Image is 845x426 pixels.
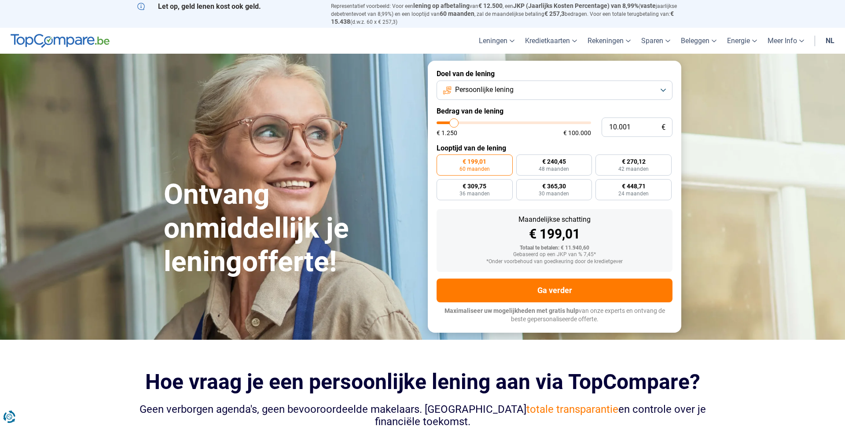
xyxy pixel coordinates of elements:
[437,279,672,302] button: Ga verder
[413,2,470,9] span: lening op afbetaling
[544,10,565,17] span: € 257,3
[676,28,722,54] a: Beleggen
[542,158,566,165] span: € 240,45
[444,252,665,258] div: Gebaseerd op een JKP van % 7,45*
[459,191,490,196] span: 36 maanden
[618,166,649,172] span: 42 maanden
[539,191,569,196] span: 30 maanden
[437,144,672,152] label: Looptijd van de lening
[463,158,486,165] span: € 199,01
[11,34,110,48] img: TopCompare
[137,370,708,394] h2: Hoe vraag je een persoonlijke lening aan via TopCompare?
[622,183,646,189] span: € 448,71
[582,28,636,54] a: Rekeningen
[539,166,569,172] span: 48 maanden
[137,2,320,11] p: Let op, geld lenen kost ook geld.
[640,2,656,9] span: vaste
[440,10,474,17] span: 60 maanden
[437,81,672,100] button: Persoonlijke lening
[437,130,457,136] span: € 1.250
[520,28,582,54] a: Kredietkaarten
[622,158,646,165] span: € 270,12
[526,403,618,415] span: totale transparantie
[445,307,579,314] span: Maximaliseer uw mogelijkheden met gratis hulp
[618,191,649,196] span: 24 maanden
[444,245,665,251] div: Totaal te betalen: € 11.940,60
[661,124,665,131] span: €
[331,2,708,26] p: Representatief voorbeeld: Voor een van , een ( jaarlijkse debetrentevoet van 8,99%) en een loopti...
[722,28,762,54] a: Energie
[164,178,417,279] h1: Ontvang onmiddellijk je leningofferte!
[762,28,809,54] a: Meer Info
[437,107,672,115] label: Bedrag van de lening
[474,28,520,54] a: Leningen
[513,2,639,9] span: JKP (Jaarlijks Kosten Percentage) van 8,99%
[820,28,840,54] a: nl
[636,28,676,54] a: Sparen
[542,183,566,189] span: € 365,30
[463,183,486,189] span: € 309,75
[437,307,672,324] p: van onze experts en ontvang de beste gepersonaliseerde offerte.
[444,228,665,241] div: € 199,01
[444,259,665,265] div: *Onder voorbehoud van goedkeuring door de kredietgever
[444,216,665,223] div: Maandelijkse schatting
[563,130,591,136] span: € 100.000
[437,70,672,78] label: Doel van de lening
[331,10,674,25] span: € 15.438
[459,166,490,172] span: 60 maanden
[455,85,514,95] span: Persoonlijke lening
[478,2,503,9] span: € 12.500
